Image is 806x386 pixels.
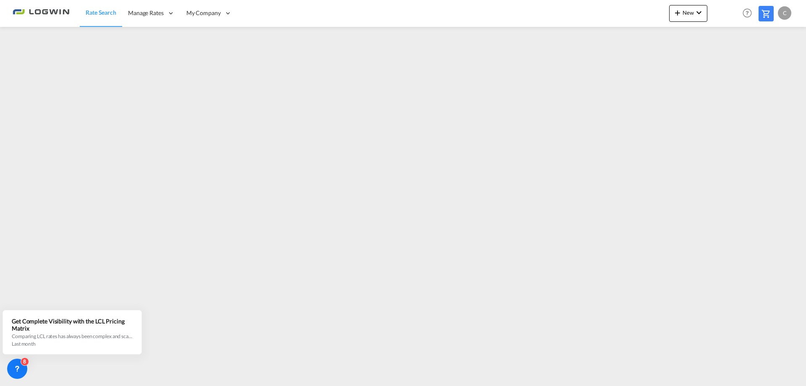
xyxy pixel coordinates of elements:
[669,5,707,22] button: icon-plus 400-fgNewicon-chevron-down
[673,8,683,18] md-icon: icon-plus 400-fg
[86,9,116,16] span: Rate Search
[673,9,704,16] span: New
[128,9,164,17] span: Manage Rates
[740,6,754,20] span: Help
[778,6,791,20] div: C
[13,4,69,23] img: 2761ae10d95411efa20a1f5e0282d2d7.png
[186,9,221,17] span: My Company
[740,6,759,21] div: Help
[694,8,704,18] md-icon: icon-chevron-down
